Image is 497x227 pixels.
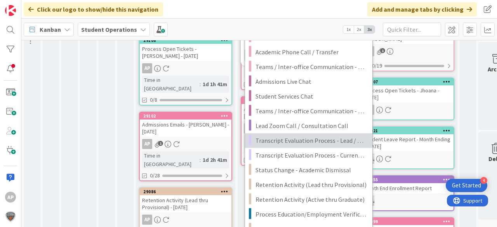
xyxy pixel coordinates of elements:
[242,97,333,104] div: 28620
[245,59,372,74] a: Teams / Inter-office Communication - Call
[242,123,333,133] div: EW
[201,80,229,88] div: 1d 1h 41m
[143,38,231,43] div: 29106
[245,74,372,89] a: Admissions Live Chat
[140,139,231,149] div: AP
[244,123,254,133] div: EW
[245,207,372,222] a: Process Education/Employment Verification Requests
[365,219,454,224] div: 29099
[140,188,231,212] div: 29086Retention Activity (Lead thru Provisional) - [DATE]
[142,215,152,225] div: AP
[150,172,160,180] span: 0/28
[255,121,367,131] span: Lead Zoom Call / Consultation Call
[24,2,163,16] div: Click our logo to show/hide this navigation
[255,62,367,72] span: Teams / Inter-office Communication - Call
[365,128,454,133] div: 29021
[245,133,372,148] a: Transcript Evaluation Process - Lead / New Student
[200,156,201,164] span: :
[245,177,372,192] a: Retention Activity (Lead thru Provisional)
[142,76,200,93] div: Time in [GEOGRAPHIC_DATA]
[16,1,35,10] span: Support
[5,192,16,203] div: AP
[362,196,454,206] div: EW
[362,176,454,183] div: 29055
[255,76,367,87] span: Admissions Live Chat
[380,48,385,53] span: 1
[255,32,367,42] span: Admissions Phone Call
[255,180,367,190] span: Retention Activity (Lead thru Provisional)
[158,141,163,146] span: 1
[383,23,441,36] input: Quick Filter...
[245,148,372,163] a: Transcript Evaluation Process - Current Student
[362,78,454,102] div: 29107Process Open Tickets - Jhoana - [DATE]
[255,165,367,175] span: Status Change - Academic Dismissal
[140,195,231,212] div: Retention Activity (Lead thru Provisional) - [DATE]
[362,154,454,164] div: EW
[362,105,454,115] div: JR
[142,139,152,149] div: AP
[452,182,481,189] div: Get Started
[140,37,231,44] div: 29106
[367,2,477,16] div: Add and manage tabs by clicking
[142,151,200,168] div: Time in [GEOGRAPHIC_DATA]
[362,78,454,85] div: 29107
[140,120,231,137] div: Admissions Emails - [PERSON_NAME] - [DATE]
[140,113,231,120] div: 29102
[81,26,137,33] b: Student Operations
[242,97,333,121] div: 28620Admissions Emails - [PERSON_NAME] - [DATE]
[255,106,367,116] span: Teams / Inter-office Communication - Chat
[362,176,454,193] div: 29055Month End Enrollment Report
[362,127,454,151] div: 29021Student Leave Report - Month Ending - [DATE]
[255,194,367,204] span: Retention Activity (Active thru Graduate)
[140,63,231,73] div: AP
[362,134,454,151] div: Student Leave Report - Month Ending - [DATE]
[201,156,229,164] div: 1d 2h 41m
[245,45,372,59] a: Academic Phone Call / Transfer
[372,62,382,70] span: 0/19
[140,44,231,61] div: Process Open Tickets - [PERSON_NAME] - [DATE]
[140,215,231,225] div: AP
[140,188,231,195] div: 29086
[364,26,375,33] span: 3x
[40,25,61,34] span: Kanban
[343,26,354,33] span: 1x
[140,113,231,137] div: 29102Admissions Emails - [PERSON_NAME] - [DATE]
[480,177,487,184] div: 4
[362,127,454,134] div: 29021
[255,47,367,57] span: Academic Phone Call / Transfer
[143,189,231,194] div: 29086
[365,79,454,85] div: 29107
[5,5,16,16] img: Visit kanbanzone.com
[255,135,367,146] span: Transcript Evaluation Process - Lead / New Student
[242,104,333,121] div: Admissions Emails - [PERSON_NAME] - [DATE]
[245,118,372,133] a: Lead Zoom Call / Consultation Call
[446,179,487,192] div: Open Get Started checklist, remaining modules: 4
[255,209,367,219] span: Process Education/Employment Verification Requests
[245,89,372,104] a: Student Services Chat
[365,177,454,182] div: 29055
[150,96,157,104] span: 0/8
[5,211,16,222] img: avatar
[244,69,311,77] div: Time in [GEOGRAPHIC_DATA]
[255,150,367,160] span: Transcript Evaluation Process - Current Student
[354,26,364,33] span: 2x
[255,91,367,101] span: Student Services Chat
[362,85,454,102] div: Process Open Tickets - Jhoana - [DATE]
[362,218,454,225] div: 29099
[200,80,201,88] span: :
[140,37,231,61] div: 29106Process Open Tickets - [PERSON_NAME] - [DATE]
[245,104,372,118] a: Teams / Inter-office Communication - Chat
[143,113,231,119] div: 29102
[245,192,372,207] a: Retention Activity (Active thru Graduate)
[142,63,152,73] div: AP
[362,46,454,56] div: JR
[244,136,301,153] div: Time in [GEOGRAPHIC_DATA]
[362,183,454,193] div: Month End Enrollment Report
[245,163,372,177] a: Status Change - Academic Dismissal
